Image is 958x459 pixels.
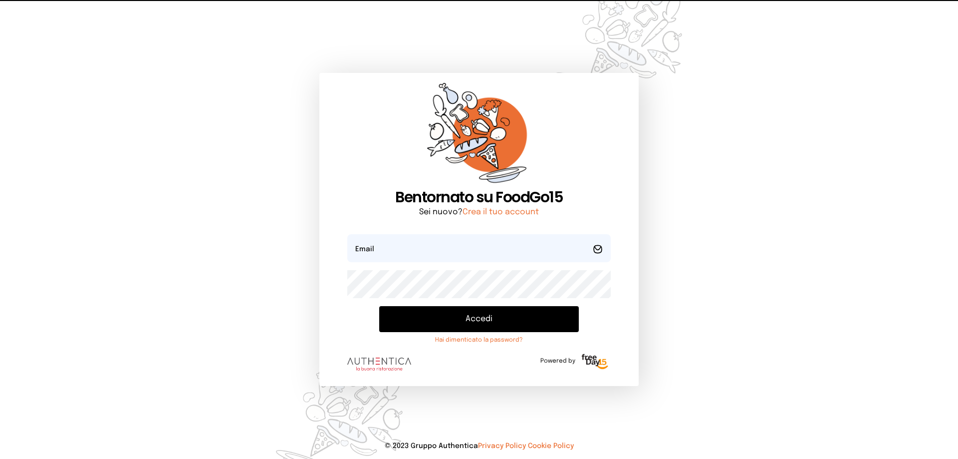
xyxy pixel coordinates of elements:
a: Privacy Policy [478,443,526,450]
button: Accedi [379,306,579,332]
p: Sei nuovo? [347,206,611,218]
img: logo-freeday.3e08031.png [579,352,611,372]
span: Powered by [540,357,575,365]
a: Crea il tuo account [463,208,539,216]
h1: Bentornato su FoodGo15 [347,188,611,206]
img: sticker-orange.65babaf.png [427,83,531,188]
img: logo.8f33a47.png [347,358,411,371]
a: Hai dimenticato la password? [379,336,579,344]
p: © 2023 Gruppo Authentica [16,441,942,451]
a: Cookie Policy [528,443,574,450]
